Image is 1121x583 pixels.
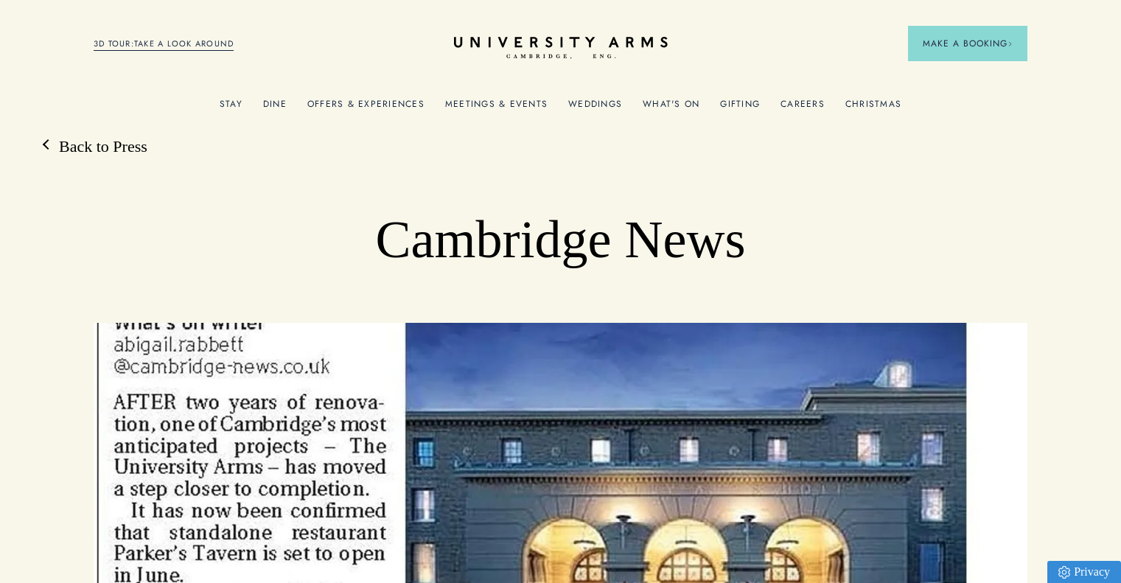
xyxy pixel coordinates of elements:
[1047,561,1121,583] a: Privacy
[908,26,1027,61] button: Make a BookingArrow icon
[220,99,242,118] a: Stay
[445,99,548,118] a: Meetings & Events
[263,99,287,118] a: Dine
[454,37,668,60] a: Home
[44,136,147,158] a: Back to Press
[643,99,699,118] a: What's On
[923,37,1013,50] span: Make a Booking
[845,99,901,118] a: Christmas
[1007,41,1013,46] img: Arrow icon
[1058,566,1070,579] img: Privacy
[568,99,622,118] a: Weddings
[187,209,935,272] h1: Cambridge News
[94,38,234,51] a: 3D TOUR:TAKE A LOOK AROUND
[307,99,425,118] a: Offers & Experiences
[720,99,760,118] a: Gifting
[780,99,825,118] a: Careers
